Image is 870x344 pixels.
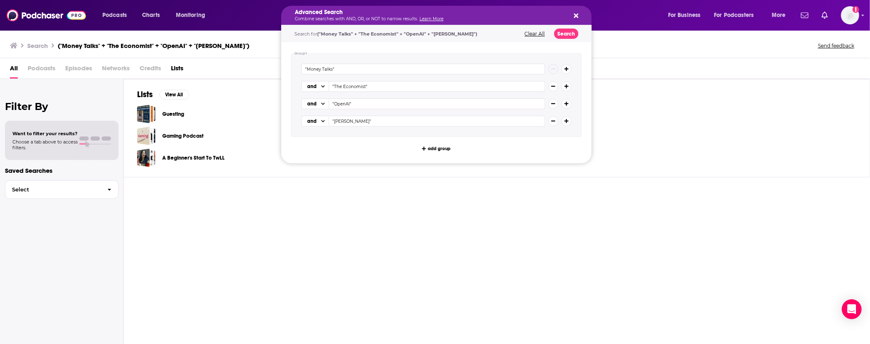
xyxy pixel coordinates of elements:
[162,153,225,162] a: A Beginner's Start To TwLL
[709,9,766,22] button: open menu
[841,6,859,24] button: Show profile menu
[27,42,48,50] h3: Search
[5,100,119,112] h2: Filter By
[102,10,127,21] span: Podcasts
[137,9,165,22] a: Charts
[329,81,545,92] input: Add another keyword or phrase to include...
[307,101,317,106] span: and
[329,116,545,127] input: Add another keyword or phrase to include...
[5,167,119,174] p: Saved Searches
[294,31,477,37] span: Search for
[170,9,216,22] button: open menu
[137,127,156,145] a: Gaming Podcast
[662,9,711,22] button: open menu
[5,180,119,199] button: Select
[841,6,859,24] img: User Profile
[301,64,545,74] input: Type a keyword or phrase...
[842,299,862,319] div: Open Intercom Messenger
[28,62,55,79] span: Podcasts
[171,62,183,79] a: Lists
[307,119,317,124] span: and
[176,10,205,21] span: Monitoring
[162,131,204,141] a: Gaming Podcast
[12,131,78,136] span: Want to filter your results?
[295,10,565,15] h5: Advanced Search
[65,62,92,79] span: Episodes
[162,110,184,119] a: Guesting
[815,42,857,49] button: Send feedback
[853,6,859,13] svg: Add a profile image
[428,146,450,151] span: add group
[137,89,153,100] h2: Lists
[818,8,831,22] a: Show notifications dropdown
[294,52,307,55] h4: Group 1
[522,31,548,37] button: Clear All
[58,42,249,50] h3: ("Money Talks" + "The Economist" + "OpenAI" + "[PERSON_NAME]")
[317,31,477,37] span: ("Money Talks" + "The Economist" + "OpenAI" + "[PERSON_NAME]")
[668,10,701,21] span: For Business
[420,16,443,21] a: Learn More
[10,62,18,79] a: All
[841,6,859,24] span: Logged in as mdaniels
[137,105,156,123] a: Guesting
[714,10,754,21] span: For Podcasters
[289,6,600,25] div: Search podcasts, credits, & more...
[554,29,578,39] button: Search
[301,116,329,127] button: Choose View
[772,10,786,21] span: More
[159,90,189,100] button: View All
[301,81,329,92] button: Choose View
[295,17,565,21] p: Combine searches with AND, OR, or NOT to narrow results.
[137,148,156,167] a: A Beginner's Start To TwLL
[307,84,317,89] span: and
[140,62,161,79] span: Credits
[7,7,86,23] img: Podchaser - Follow, Share and Rate Podcasts
[798,8,812,22] a: Show notifications dropdown
[766,9,796,22] button: open menu
[97,9,137,22] button: open menu
[329,98,545,109] input: Add another keyword or phrase to include...
[12,139,78,150] span: Choose a tab above to access filters.
[137,89,189,100] a: ListsView All
[301,98,329,109] button: Choose View
[142,10,160,21] span: Charts
[5,187,101,192] span: Select
[102,62,130,79] span: Networks
[420,143,453,153] button: add group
